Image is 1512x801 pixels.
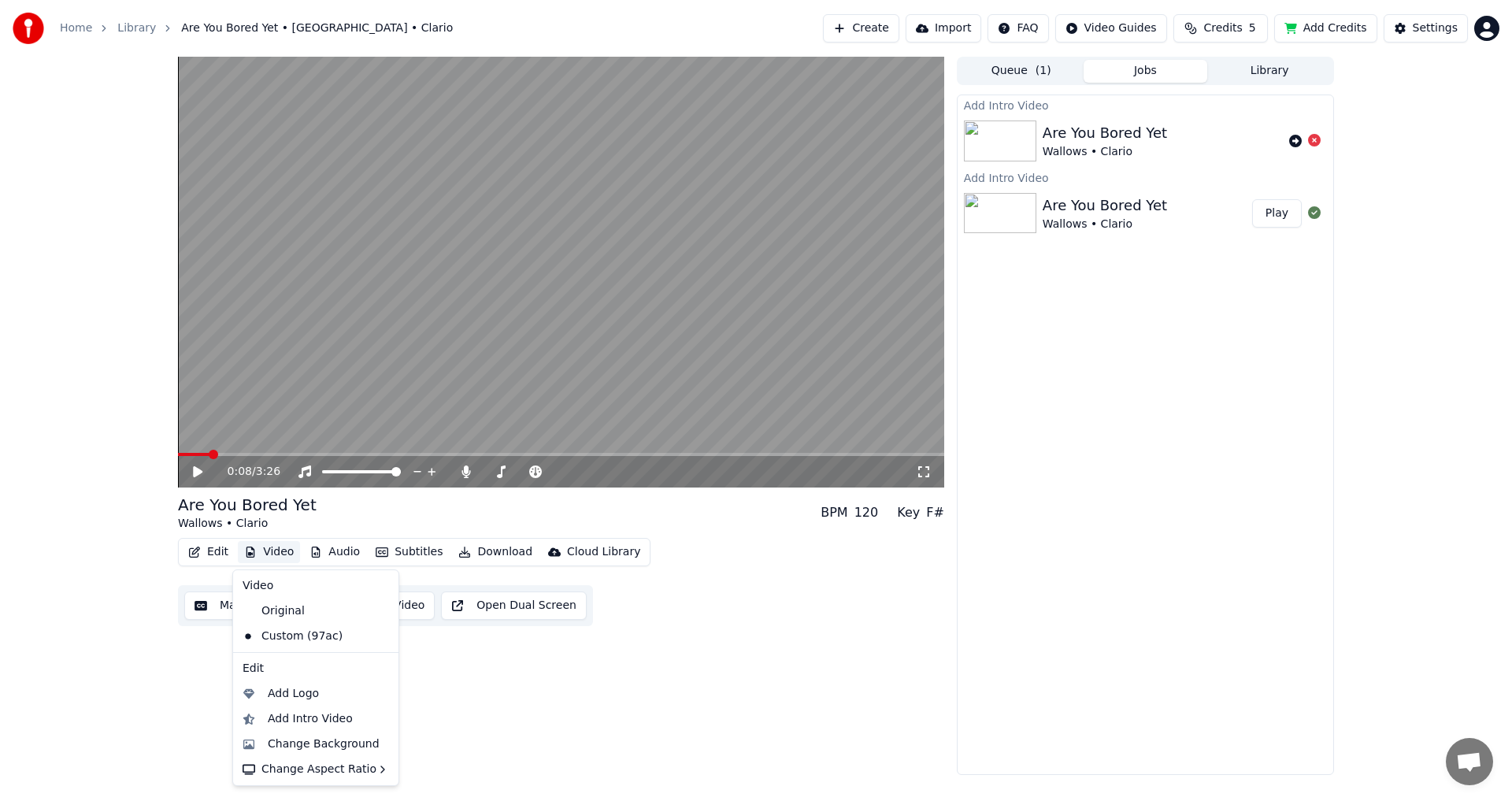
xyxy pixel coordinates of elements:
div: Change Aspect Ratio [236,757,395,782]
div: Settings [1413,20,1458,36]
div: Cloud Library [567,544,640,560]
button: Video [238,541,300,563]
button: Subtitles [369,541,449,563]
span: ( 1 ) [1036,63,1051,79]
div: F# [926,503,944,522]
div: BPM [821,503,847,522]
div: Video [236,573,395,599]
button: Queue [959,60,1084,83]
div: Wallows • Clario [178,516,317,532]
div: Original [236,599,372,624]
button: Audio [303,541,366,563]
div: 120 [854,503,879,522]
span: 3:26 [256,464,280,480]
div: Are You Bored Yet [1043,122,1167,144]
button: Manual Sync [184,591,300,620]
div: Are You Bored Yet [1043,195,1167,217]
button: Settings [1384,14,1468,43]
a: Home [60,20,92,36]
nav: breadcrumb [60,20,453,36]
div: Wallows • Clario [1043,217,1167,232]
div: Open chat [1446,738,1493,785]
div: Add Intro Video [958,95,1333,114]
span: Credits [1203,20,1242,36]
a: Library [117,20,156,36]
button: Video Guides [1055,14,1167,43]
button: Import [906,14,981,43]
span: Are You Bored Yet • [GEOGRAPHIC_DATA] • Clario [181,20,453,36]
button: FAQ [988,14,1048,43]
div: Custom (97ac) [236,624,372,649]
button: Add Credits [1274,14,1377,43]
div: Key [897,503,920,522]
div: Add Intro Video [268,711,353,727]
span: 0:08 [228,464,252,480]
span: 5 [1249,20,1256,36]
button: Open Dual Screen [441,591,587,620]
div: Add Logo [268,686,319,702]
div: Change Background [268,736,380,752]
button: Download [452,541,539,563]
button: Edit [182,541,235,563]
div: Edit [236,656,395,681]
img: youka [13,13,44,44]
div: Add Intro Video [958,168,1333,187]
div: Wallows • Clario [1043,144,1167,160]
button: Jobs [1084,60,1208,83]
button: Create [823,14,899,43]
div: Are You Bored Yet [178,494,317,516]
div: / [228,464,265,480]
button: Credits5 [1173,14,1268,43]
button: Library [1207,60,1332,83]
button: Play [1252,199,1302,228]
